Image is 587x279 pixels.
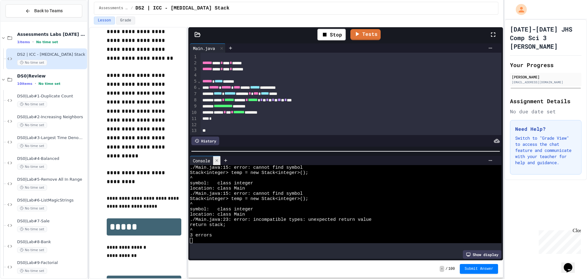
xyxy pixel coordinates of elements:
div: No due date set [510,108,581,115]
div: Main.java [190,43,226,53]
span: No time set [17,247,47,253]
div: 6 [190,85,198,91]
span: • [35,81,36,86]
span: 3 errors [190,233,212,238]
span: DS0|Lab#9-Factorial [17,260,86,266]
span: No time set [17,101,47,107]
span: ./Main.java:23: error: incompatible types: unexpected return value [190,217,371,222]
span: ^ [190,175,193,181]
span: location: class Main [190,212,245,217]
div: 1 [190,54,198,60]
h2: Assignment Details [510,97,581,105]
span: DS0|Lab#6-ListMagicStrings [17,198,86,203]
span: / [445,266,448,271]
div: [EMAIL_ADDRESS][DOMAIN_NAME] [512,80,580,85]
div: 14 [190,134,198,140]
button: Grade [116,17,135,25]
div: 13 [190,128,198,134]
div: 5 [190,78,198,85]
span: location: class Main [190,186,245,191]
div: 2 [190,60,198,66]
h1: [DATE]-[DATE] JHS Comp Sci 3 [PERSON_NAME] [510,25,581,51]
span: Back to Teams [34,8,63,14]
span: ^ [190,202,193,207]
span: Fold line [198,134,201,139]
span: return stack; [190,222,226,228]
div: Stop [317,29,346,40]
div: 3 [190,66,198,72]
div: 10 [190,110,198,116]
span: 1 items [17,40,30,44]
div: 8 [190,97,198,103]
div: Console [190,157,213,164]
span: No time set [39,82,61,86]
span: ./Main.java:15: error: cannot find symbol [190,165,303,170]
div: 11 [190,116,198,122]
span: symbol: class integer [190,207,253,212]
span: No time set [36,40,58,44]
span: DS0|Lab#4-Balanced [17,156,86,161]
span: Stack<integer> temp = new Stack<integer>(); [190,170,308,175]
div: Show display [463,250,501,259]
span: DS0|Lab#8-Bank [17,239,86,245]
span: 100 [448,266,455,271]
h3: Need Help? [515,125,576,133]
div: My Account [509,2,528,17]
span: Fold line [198,79,201,84]
span: DS0|Review [17,73,86,79]
span: No time set [17,164,47,170]
span: DS0|Lab#2-Increasing Neighbors [17,115,86,120]
span: No time set [17,226,47,232]
span: 10 items [17,82,32,86]
span: No time set [17,185,47,190]
div: Chat with us now!Close [2,2,42,39]
div: History [191,137,219,145]
div: Console [190,156,221,165]
div: 12 [190,122,198,128]
span: DS0|Lab#7-Sale [17,219,86,224]
p: Switch to "Grade View" to access the chat feature and communicate with your teacher for help and ... [515,135,576,166]
span: No time set [17,143,47,149]
span: DS2 | ICC - [MEDICAL_DATA] Stack [17,52,86,57]
span: / [131,6,133,11]
button: Back to Teams [6,4,82,17]
div: [PERSON_NAME] [512,74,580,80]
span: Stack<integer> temp = new Stack<integer>(); [190,196,308,202]
span: • [32,40,34,44]
span: Assessments Labs [DATE] - [DATE] [17,32,86,37]
span: DS0|Lab#3-Largest Time Denominations [17,135,86,141]
span: ./Main.java:15: error: cannot find symbol [190,191,303,196]
div: 9 [190,103,198,109]
span: No time set [17,122,47,128]
div: 4 [190,72,198,78]
span: DS0|Lab#5-Remove All In Range [17,177,86,182]
span: DS0|Lab#1-Duplicate Count [17,94,86,99]
button: Lesson [94,17,115,25]
span: No time set [17,205,47,211]
span: - [440,266,444,272]
iframe: chat widget [536,228,581,254]
div: Main.java [190,45,218,51]
span: Assessments Labs 2025 - 2026 [99,6,128,11]
span: No time set [17,268,47,274]
iframe: chat widget [561,254,581,273]
button: Submit Answer [460,264,498,274]
span: Submit Answer [465,266,493,271]
span: Fold line [198,85,201,90]
span: No time set [17,60,47,66]
span: DS2 | ICC - Stutter Stack [135,5,229,12]
a: Tests [350,29,381,40]
span: ^ [190,228,193,233]
h2: Your Progress [510,61,581,69]
div: 7 [190,91,198,97]
span: symbol: class integer [190,181,253,186]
